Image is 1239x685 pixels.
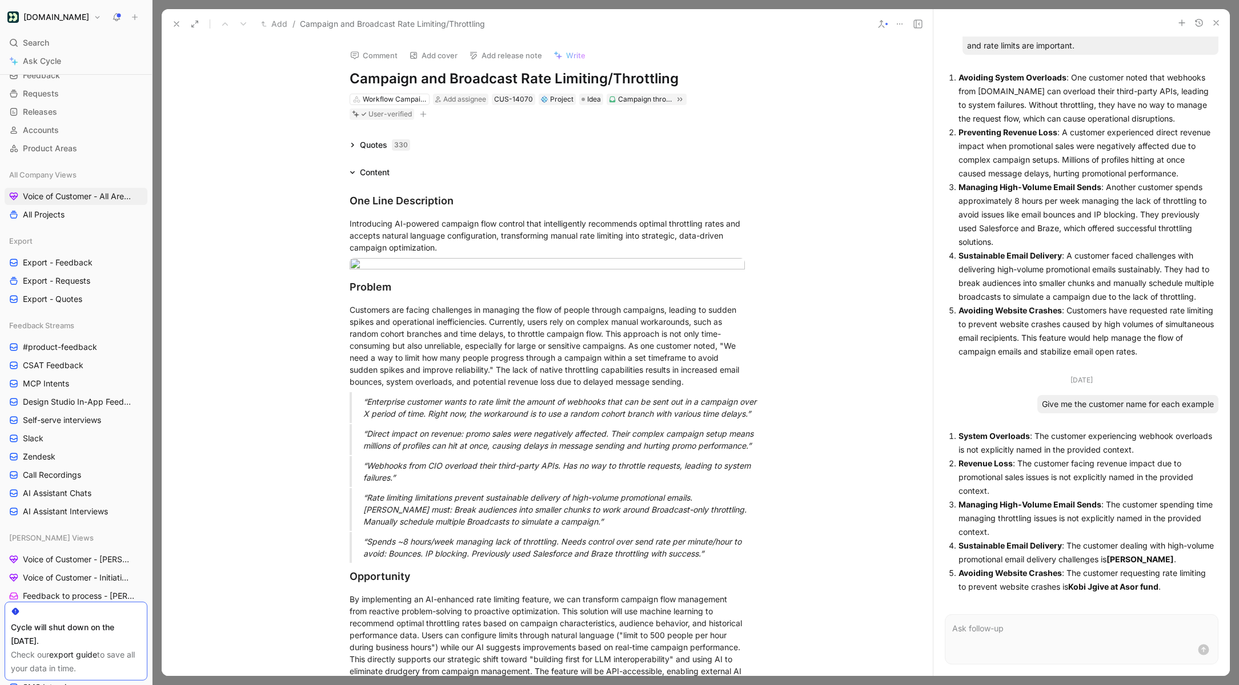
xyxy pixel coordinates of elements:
[1037,395,1218,413] div: Give me the customer name for each example
[5,551,147,568] a: Voice of Customer - [PERSON_NAME]
[292,17,295,31] span: /
[963,23,1218,55] div: Give me 5 examples from different customers on why throttling and rate limits are important.
[541,96,548,103] img: 💠
[5,357,147,374] a: CSAT Feedback
[9,235,33,247] span: Export
[548,47,591,63] button: Write
[5,85,147,102] a: Requests
[1070,374,1093,386] div: [DATE]
[5,140,147,157] a: Product Areas
[5,375,147,392] a: MCP Intents
[23,554,134,565] span: Voice of Customer - [PERSON_NAME]
[959,568,1062,578] strong: Avoiding Website Crashes
[5,466,147,483] a: Call Recordings
[23,487,91,499] span: AI Assistant Chats
[5,503,147,520] a: AI Assistant Interviews
[5,206,147,223] a: All Projects
[9,169,77,180] span: All Company Views
[5,529,147,546] div: [PERSON_NAME] Views
[5,317,147,520] div: Feedback Streams#product-feedbackCSAT FeedbackMCP IntentsDesign Studio In-App FeedbackSelf-serve ...
[959,429,1214,457] p: : The customer experiencing webhook overloads is not explicitly named in the provided context.
[23,506,108,517] span: AI Assistant Interviews
[5,412,147,429] a: Self-serve interviews
[5,569,147,586] a: Voice of Customer - Initiatives
[443,95,486,103] span: Add assignee
[579,94,603,105] div: Idea
[5,53,147,70] a: Ask Cycle
[11,648,141,675] div: Check our to save all your data in time.
[350,258,745,273] img: image.png
[350,279,745,295] div: Problem
[959,180,1214,249] p: : Another customer spends approximately 8 hours per week managing the lack of throttling to avoid...
[363,94,427,105] div: Workflow Campaigns
[363,535,759,559] div: “Spends ~8 hours/week managing lack of throttling. Needs control over send rate per minute/hour t...
[1068,582,1158,591] strong: Kobi Jgive at Asor fund
[345,166,394,179] div: Content
[959,431,1030,441] strong: System Overloads
[959,182,1101,192] strong: Managing High-Volume Email Sends
[350,569,745,584] div: Opportunity
[5,232,147,249] div: Export
[959,251,1062,260] strong: Sustainable Email Delivery
[350,70,745,88] h1: Campaign and Broadcast Rate Limiting/Throttling
[959,127,1057,137] strong: Preventing Revenue Loss
[345,47,403,63] button: Comment
[23,275,90,287] span: Export - Requests
[23,293,82,305] span: Export - Quotes
[959,249,1214,304] p: : A customer faced challenges with delivering high-volume promotional emails sustainably. They ha...
[959,539,1214,566] p: : The customer dealing with high-volume promotional email delivery challenges is .
[959,71,1214,126] p: : One customer noted that webhooks from [DOMAIN_NAME] can overload their third-party APIs, leadin...
[566,50,586,61] span: Write
[23,143,77,154] span: Product Areas
[5,317,147,334] div: Feedback Streams
[959,126,1214,180] p: : A customer experienced direct revenue impact when promotional sales were negatively affected du...
[23,414,101,426] span: Self-serve interviews
[363,460,759,483] div: “Webhooks from CIO overload their third-party APIs. Has no way to throttle requests, leading to s...
[5,291,147,308] a: Export - Quotes
[618,94,672,105] div: Campaign throttling and rate limits
[258,17,290,31] button: Add
[23,360,83,371] span: CSAT Feedback
[404,47,463,63] button: Add cover
[959,458,1013,468] strong: Revenue Loss
[959,304,1214,358] p: : Customers have requested rate limiting to prevent website crashes caused by high volumes of sim...
[49,650,97,659] a: export guide
[23,590,134,602] span: Feedback to process - [PERSON_NAME]
[5,448,147,465] a: Zendesk
[5,272,147,289] a: Export - Requests
[5,254,147,271] a: Export - Feedback
[23,378,69,389] span: MCP Intents
[539,94,576,105] div: 💠Project
[7,11,19,23] img: Customer.io
[23,341,97,353] span: #product-feedback
[23,106,57,118] span: Releases
[350,217,745,253] div: Introducing AI-powered campaign flow control that intelligently recommends optimal throttling rat...
[368,108,412,120] div: User-verified
[23,572,132,583] span: Voice of Customer - Initiatives
[5,393,147,410] a: Design Studio In-App Feedback
[1106,554,1174,564] strong: [PERSON_NAME]
[494,94,533,105] div: CUS-14070
[345,138,415,152] div: Quotes330
[959,72,1066,82] strong: Avoiding System Overloads
[23,124,59,136] span: Accounts
[300,17,485,31] span: Campaign and Broadcast Rate Limiting/Throttling
[23,209,65,220] span: All Projects
[5,9,104,25] button: Customer.io[DOMAIN_NAME]
[464,47,547,63] button: Add release note
[959,566,1214,594] p: : The customer requesting rate limiting to prevent website crashes is .
[5,166,147,183] div: All Company Views
[23,433,43,444] span: Slack
[23,88,59,99] span: Requests
[23,12,89,22] h1: [DOMAIN_NAME]
[11,620,141,648] div: Cycle will shut down on the [DATE].
[23,191,131,202] span: Voice of Customer - All Areas
[23,70,60,81] span: Feedback
[23,36,49,50] span: Search
[392,139,410,151] div: 330
[9,320,74,331] span: Feedback Streams
[5,188,147,205] a: Voice of Customer - All Areas
[23,469,81,481] span: Call Recordings
[5,485,147,502] a: AI Assistant Chats
[959,541,1062,550] strong: Sustainable Email Delivery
